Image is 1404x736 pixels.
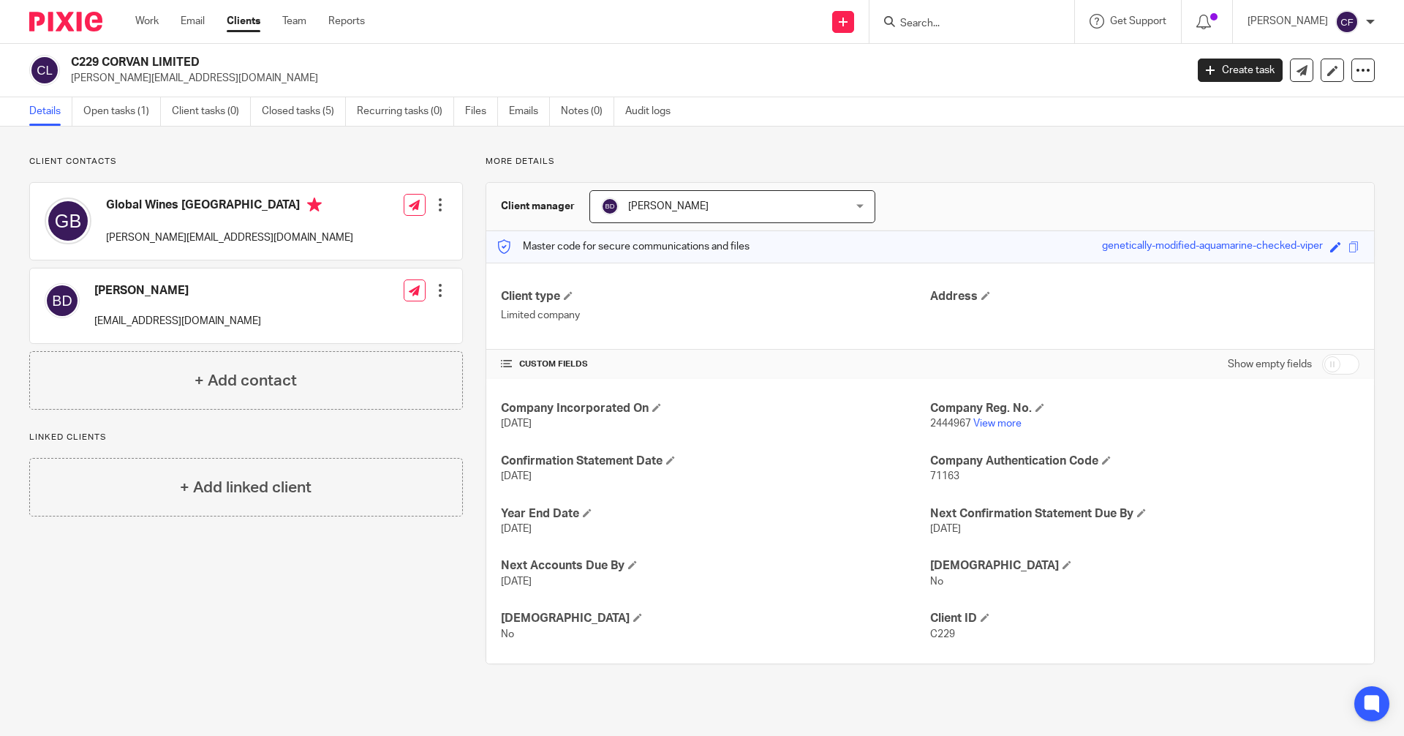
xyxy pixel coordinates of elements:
[973,418,1022,429] a: View more
[501,558,930,574] h4: Next Accounts Due By
[899,18,1030,31] input: Search
[106,230,353,245] p: [PERSON_NAME][EMAIL_ADDRESS][DOMAIN_NAME]
[172,97,251,126] a: Client tasks (0)
[501,524,532,534] span: [DATE]
[930,629,955,639] span: C229
[501,454,930,469] h4: Confirmation Statement Date
[501,577,532,587] span: [DATE]
[1110,16,1166,26] span: Get Support
[501,629,514,639] span: No
[29,432,463,443] p: Linked clients
[561,97,614,126] a: Notes (0)
[930,577,943,587] span: No
[930,524,961,534] span: [DATE]
[501,358,930,370] h4: CUSTOM FIELDS
[45,283,80,318] img: svg%3E
[29,97,72,126] a: Details
[45,198,91,244] img: svg%3E
[1228,357,1312,372] label: Show empty fields
[501,611,930,626] h4: [DEMOGRAPHIC_DATA]
[262,97,346,126] a: Closed tasks (5)
[930,471,959,481] span: 71163
[930,558,1359,574] h4: [DEMOGRAPHIC_DATA]
[501,308,930,323] p: Limited company
[1102,239,1323,255] div: genetically-modified-aquamarine-checked-viper
[1248,14,1328,29] p: [PERSON_NAME]
[71,71,1176,86] p: [PERSON_NAME][EMAIL_ADDRESS][DOMAIN_NAME]
[628,201,709,211] span: [PERSON_NAME]
[94,283,261,298] h4: [PERSON_NAME]
[83,97,161,126] a: Open tasks (1)
[29,12,102,31] img: Pixie
[135,14,159,29] a: Work
[497,239,750,254] p: Master code for secure communications and files
[625,97,682,126] a: Audit logs
[501,506,930,522] h4: Year End Date
[227,14,260,29] a: Clients
[94,314,261,328] p: [EMAIL_ADDRESS][DOMAIN_NAME]
[465,97,498,126] a: Files
[930,506,1359,522] h4: Next Confirmation Statement Due By
[501,199,575,214] h3: Client manager
[29,55,60,86] img: svg%3E
[509,97,550,126] a: Emails
[501,418,532,429] span: [DATE]
[181,14,205,29] a: Email
[195,369,297,392] h4: + Add contact
[486,156,1375,168] p: More details
[601,198,619,215] img: svg%3E
[501,401,930,416] h4: Company Incorporated On
[930,401,1359,416] h4: Company Reg. No.
[106,198,353,216] h4: Global Wines [GEOGRAPHIC_DATA]
[930,454,1359,469] h4: Company Authentication Code
[930,611,1359,626] h4: Client ID
[328,14,365,29] a: Reports
[307,198,322,212] i: Primary
[357,97,454,126] a: Recurring tasks (0)
[180,476,312,499] h4: + Add linked client
[1335,10,1359,34] img: svg%3E
[930,418,971,429] span: 2444967
[930,289,1359,304] h4: Address
[501,471,532,481] span: [DATE]
[501,289,930,304] h4: Client type
[71,55,955,70] h2: C229 CORVAN LIMITED
[282,14,306,29] a: Team
[1198,59,1283,82] a: Create task
[29,156,463,168] p: Client contacts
